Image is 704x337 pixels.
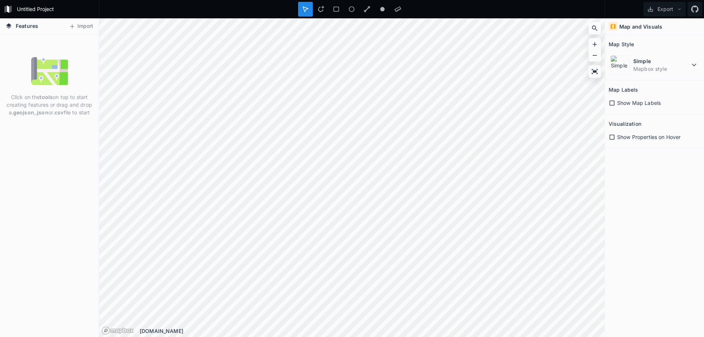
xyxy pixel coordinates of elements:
[140,327,605,335] div: [DOMAIN_NAME]
[609,39,634,50] h2: Map Style
[610,55,630,74] img: Simple
[609,118,641,129] h2: Visualization
[31,53,68,89] img: empty
[40,94,53,100] strong: tools
[617,133,681,141] span: Show Properties on Hover
[619,23,662,30] h4: Map and Visuals
[5,93,93,116] p: Click on the on top to start creating features or drag and drop a , or file to start
[609,84,638,95] h2: Map Labels
[617,99,661,107] span: Show Map Labels
[633,65,690,73] dd: Mapbox style
[16,22,38,30] span: Features
[102,326,134,335] a: Mapbox logo
[633,57,690,65] dt: Simple
[643,2,686,17] button: Export
[53,109,64,116] strong: .csv
[65,21,97,32] button: Import
[36,109,48,116] strong: .json
[12,109,34,116] strong: .geojson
